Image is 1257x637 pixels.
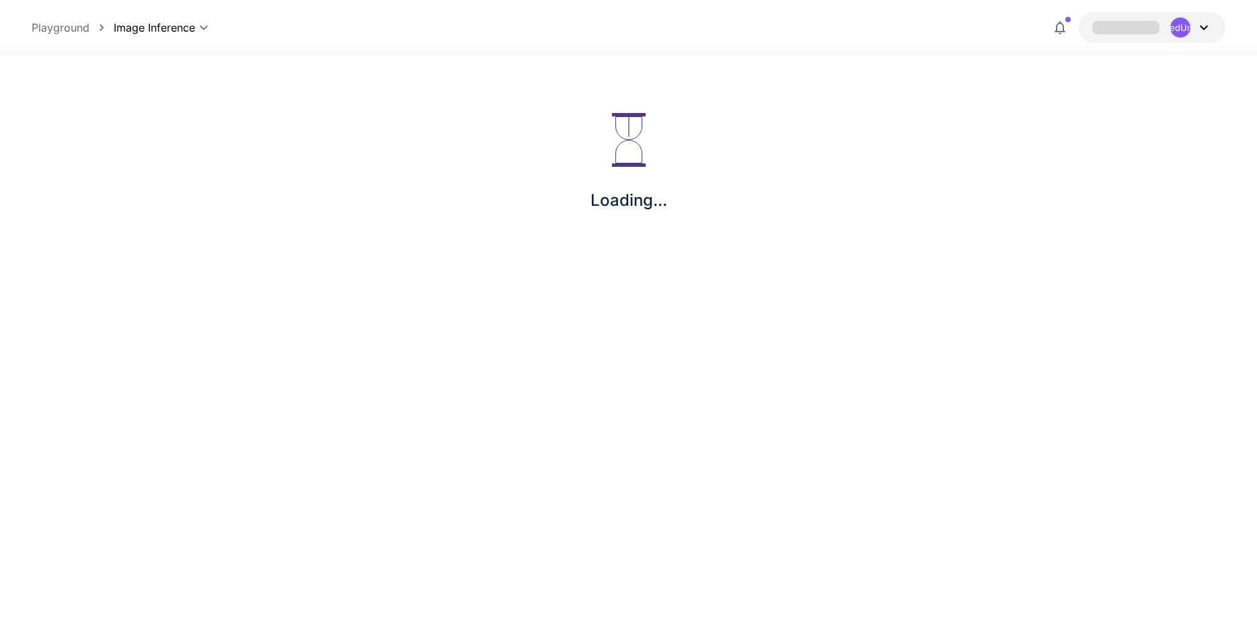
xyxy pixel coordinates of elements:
p: Loading... [591,188,667,213]
span: Image Inference [114,20,195,36]
button: UndefinedUndefined [1079,12,1225,43]
nav: breadcrumb [32,20,114,36]
a: Playground [32,20,89,36]
div: UndefinedUndefined [1170,17,1190,38]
